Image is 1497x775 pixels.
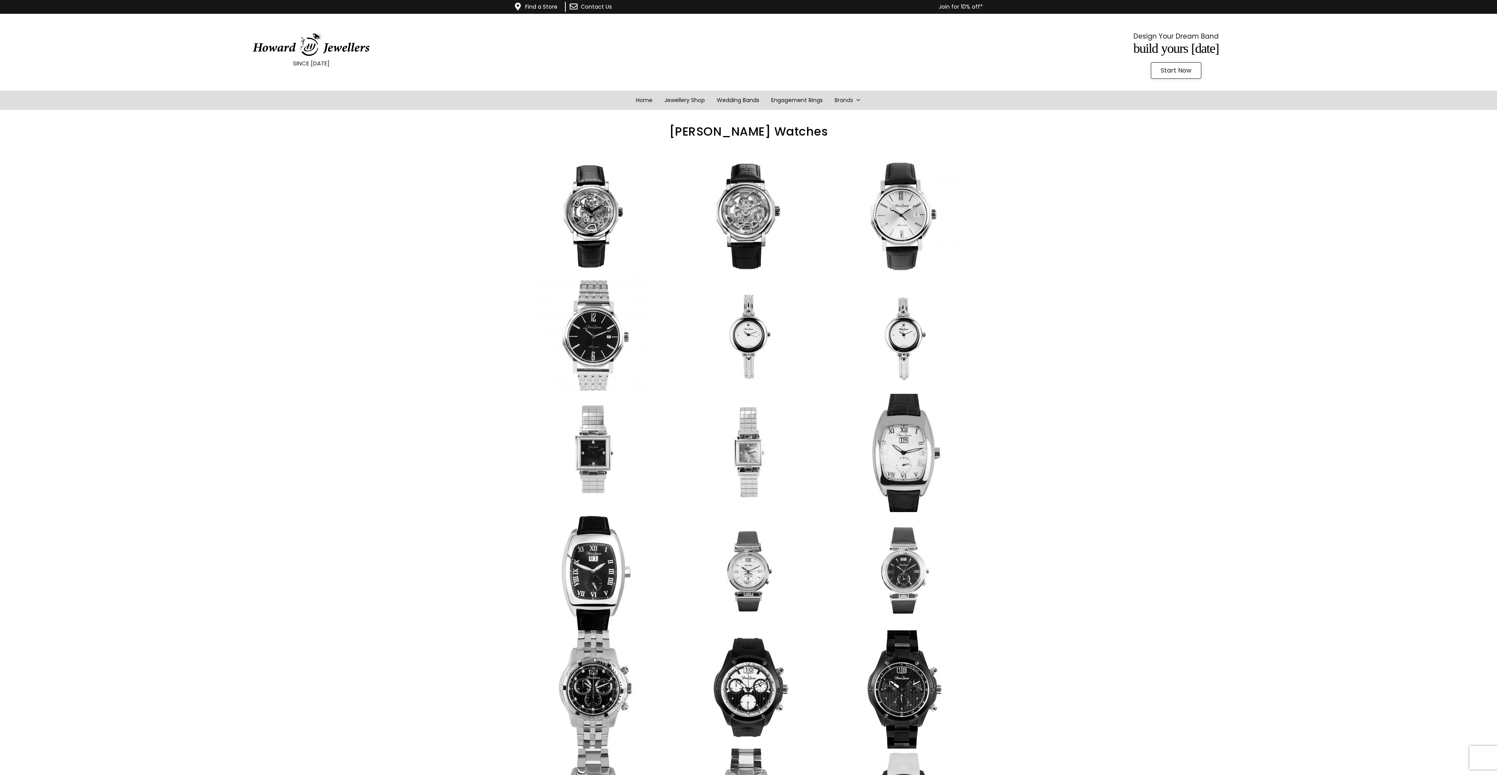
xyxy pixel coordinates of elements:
a: Start Now [1151,62,1201,79]
a: Find a Store [525,3,557,11]
a: Wedding Bands [711,91,765,110]
a: Jewellery Shop [658,91,711,110]
a: Brands [829,91,867,110]
span: Build Yours [DATE] [1133,41,1219,56]
a: Home [630,91,658,110]
a: Contact Us [581,3,612,11]
img: HowardJewellersLogo-04 [252,33,370,56]
h2: [PERSON_NAME] Watches [516,126,981,138]
p: Join for 10% off* [658,2,983,12]
span: Start Now [1161,67,1191,74]
p: Design Your Dream Band [885,30,1468,42]
p: SINCE [DATE] [20,58,603,69]
a: Engagement Rings [765,91,829,110]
